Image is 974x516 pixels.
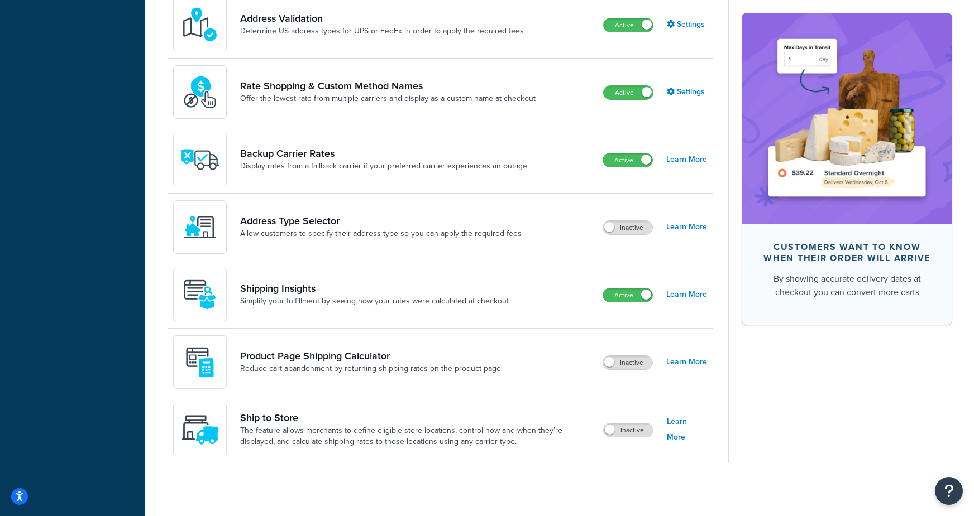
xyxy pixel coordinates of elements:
a: Address Type Selector [240,215,522,227]
a: Simplify your fulfillment by seeing how your rates were calculated at checkout [240,296,509,307]
img: wNXZ4XiVfOSSwAAAABJRU5ErkJggg== [180,208,219,247]
div: By showing accurate delivery dates at checkout you can convert more carts [760,272,934,298]
label: Inactive [603,221,652,234]
img: feature-image-ddt-36eae7f7280da8017bfb280eaccd9c446f90b1fe08728e4019434db127062ab4.png [759,30,935,206]
div: Customers want to know when their order will arrive [760,241,934,263]
a: Backup Carrier Rates [240,147,527,160]
a: Allow customers to specify their address type so you can apply the required fees [240,228,522,239]
label: Active [603,153,652,167]
img: kIG8fy0lQAAAABJRU5ErkJggg== [180,5,219,44]
label: Inactive [604,423,653,437]
label: Active [604,18,653,32]
label: Active [603,288,652,302]
label: Active [604,86,653,99]
a: Reduce cart abandonment by returning shipping rates on the product page [240,363,501,374]
img: icon-duo-feat-ship-to-store-7c4d6248.svg [180,410,219,449]
img: icon-duo-feat-backup-carrier-4420b188.png [180,140,219,179]
a: Learn More [666,287,707,302]
button: Open Resource Center [935,477,963,505]
a: Determine US address types for UPS or FedEx in order to apply the required fees [240,26,524,37]
a: Settings [667,17,707,32]
label: Inactive [603,356,652,369]
a: Learn More [667,414,707,445]
a: Settings [667,84,707,100]
a: Ship to Store [240,412,594,424]
a: Learn More [666,354,707,370]
a: Address Validation [240,12,524,25]
a: The feature allows merchants to define eligible store locations, control how and when they’re dis... [240,425,594,447]
a: Offer the lowest rate from multiple carriers and display as a custom name at checkout [240,93,536,104]
a: Learn More [666,152,707,167]
a: Display rates from a fallback carrier if your preferred carrier experiences an outage [240,161,527,172]
img: icon-duo-feat-rate-shopping-ecdd8bed.png [180,73,219,112]
a: Shipping Insights [240,282,509,295]
a: Product Page Shipping Calculator [240,350,501,362]
a: Rate Shopping & Custom Method Names [240,80,536,92]
img: +D8d0cXZM7VpdAAAAAElFTkSuQmCC [180,343,219,382]
img: Acw9rhKYsOEjAAAAAElFTkSuQmCC [180,275,219,314]
a: Learn More [666,219,707,235]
